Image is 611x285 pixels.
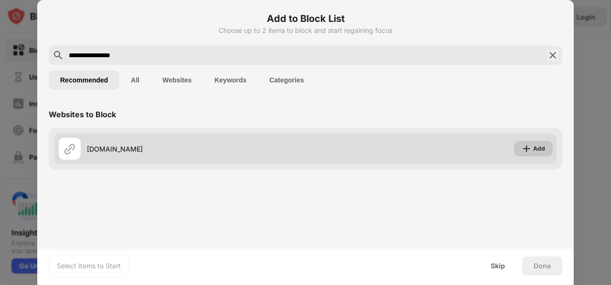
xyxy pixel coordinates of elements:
button: Categories [258,71,315,90]
button: Recommended [49,71,119,90]
h6: Add to Block List [49,11,562,26]
button: Keywords [203,71,258,90]
div: Done [534,262,551,270]
div: Add [533,144,545,153]
img: search-close [547,50,558,61]
div: Skip [491,262,505,270]
div: Choose up to 2 items to block and start regaining focus [49,27,562,34]
div: [DOMAIN_NAME] [87,144,305,154]
div: Select Items to Start [57,261,121,271]
button: Websites [151,71,203,90]
img: url.svg [64,143,75,154]
img: search.svg [53,50,64,61]
button: All [119,71,151,90]
div: Websites to Block [49,110,116,119]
